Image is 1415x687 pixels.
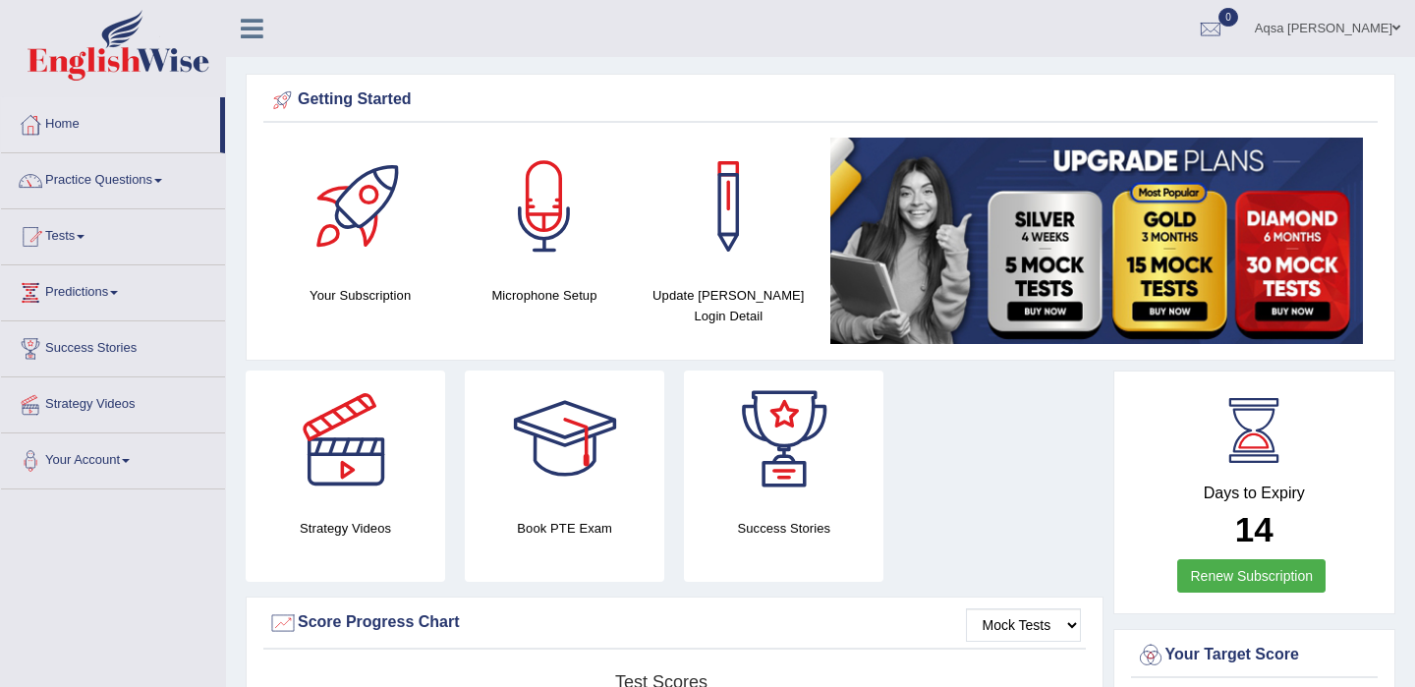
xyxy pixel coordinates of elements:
a: Predictions [1,265,225,315]
a: Your Account [1,433,225,483]
h4: Book PTE Exam [465,518,664,539]
h4: Days to Expiry [1136,485,1374,502]
b: 14 [1235,510,1273,548]
h4: Microphone Setup [462,285,626,306]
a: Success Stories [1,321,225,371]
img: small5.jpg [830,138,1363,344]
a: Practice Questions [1,153,225,202]
div: Score Progress Chart [268,608,1081,638]
div: Getting Started [268,86,1373,115]
div: Your Target Score [1136,641,1374,670]
a: Renew Subscription [1177,559,1326,593]
h4: Strategy Videos [246,518,445,539]
h4: Success Stories [684,518,883,539]
a: Tests [1,209,225,258]
a: Home [1,97,220,146]
a: Strategy Videos [1,377,225,427]
span: 0 [1218,8,1238,27]
h4: Update [PERSON_NAME] Login Detail [647,285,811,326]
h4: Your Subscription [278,285,442,306]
